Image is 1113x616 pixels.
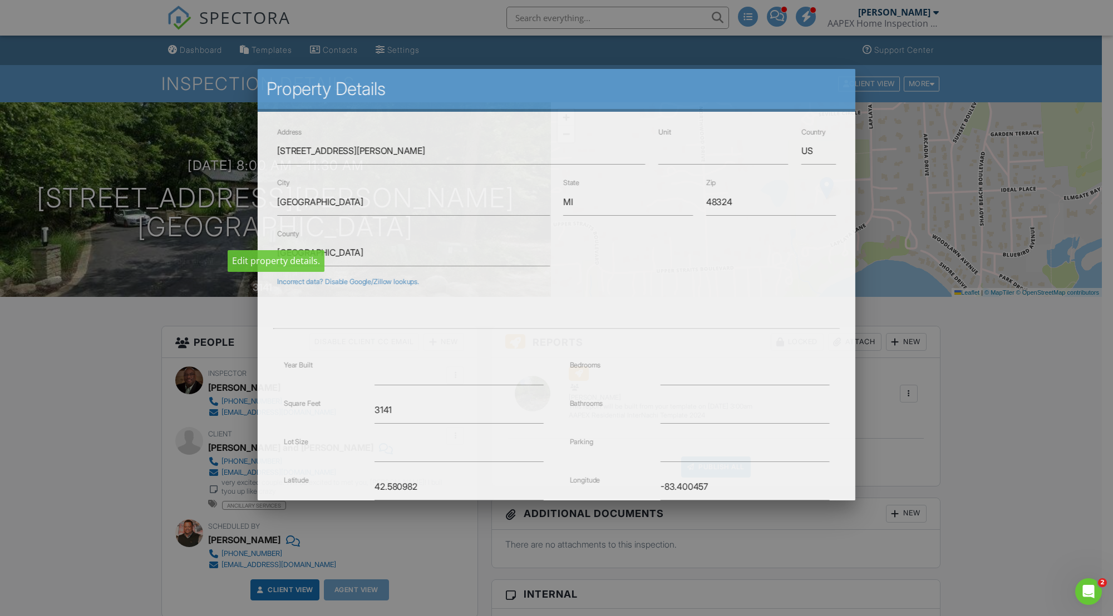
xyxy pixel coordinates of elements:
[277,230,299,238] label: County
[284,438,308,446] label: Lot Size
[569,361,600,369] label: Bedrooms
[569,476,600,484] label: Longitude
[284,361,313,369] label: Year Built
[706,179,716,187] label: Zip
[284,399,321,408] label: Square Feet
[569,399,603,408] label: Bathrooms
[266,78,846,100] h2: Property Details
[284,476,309,484] label: Latitude
[277,179,289,187] label: City
[277,278,836,287] div: Incorrect data? Disable Google/Zillow lookups.
[1075,578,1102,605] iframe: Intercom live chat
[658,128,671,136] label: Unit
[277,128,302,136] label: Address
[569,438,593,446] label: Parking
[801,128,826,136] label: Country
[1098,578,1107,587] span: 2
[563,179,579,187] label: State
